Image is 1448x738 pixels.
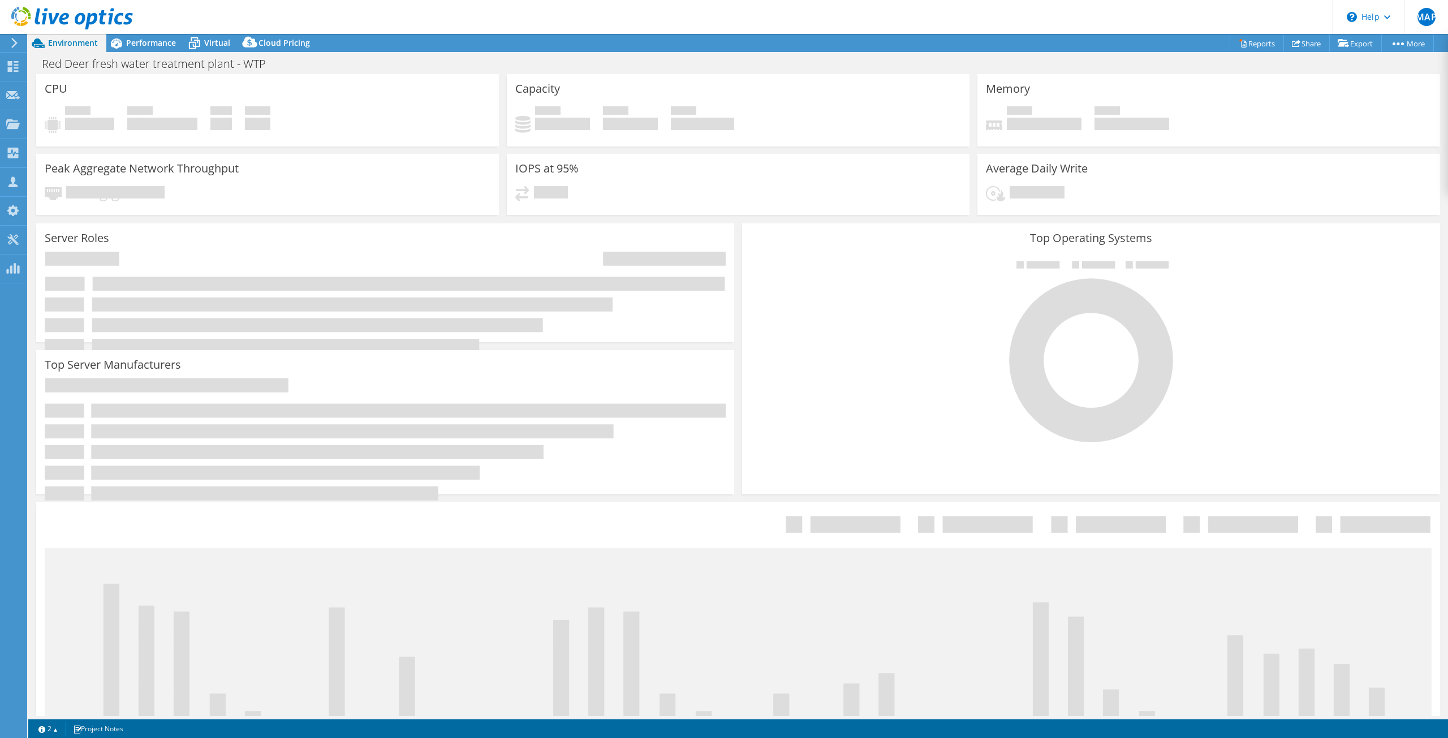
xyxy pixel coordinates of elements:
[245,118,270,130] h4: 3
[535,118,590,130] h4: 8.18 TiB
[45,359,181,371] h3: Top Server Manufacturers
[535,106,561,118] span: Used
[258,37,310,48] span: Cloud Pricing
[204,37,230,48] span: Virtual
[1230,34,1284,52] a: Reports
[1381,34,1434,52] a: More
[245,106,270,118] span: CPU Sockets
[515,83,560,95] h3: Capacity
[1283,34,1330,52] a: Share
[126,37,176,48] span: Performance
[1007,106,1032,118] span: Peak Memory Usage
[1007,118,1081,130] h4: 105.49 GiB
[1329,34,1382,52] a: Export
[1010,186,1065,198] h4: 1.44 TiB
[1417,8,1436,26] span: MAP
[1094,118,1169,130] h4: 139.87 GiB
[37,58,283,70] h1: Red Deer fresh water treatment plant - WTP
[986,83,1030,95] h3: Memory
[751,232,1432,244] h3: Top Operating Systems
[31,722,66,736] a: 2
[127,106,153,118] span: Net CPU
[66,186,165,198] h4: 1.44 gigabits/s
[1094,106,1120,118] span: Total Memory
[534,186,568,198] h4: 3015
[671,118,734,130] h4: 14.93 TiB
[65,118,114,130] h4: 38 GHz
[986,162,1088,175] h3: Average Daily Write
[127,118,197,130] h4: 78.96 GHz
[45,232,109,244] h3: Server Roles
[48,37,98,48] span: Environment
[210,118,232,130] h4: 24
[671,106,696,118] span: Total
[515,162,579,175] h3: IOPS at 95%
[603,106,628,118] span: Free
[1347,12,1357,22] svg: \n
[65,722,131,736] a: Project Notes
[45,83,67,95] h3: CPU
[65,106,90,118] span: Peak CPU
[45,162,239,175] h3: Peak Aggregate Network Throughput
[603,118,658,130] h4: 6.75 TiB
[210,106,232,118] span: Cores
